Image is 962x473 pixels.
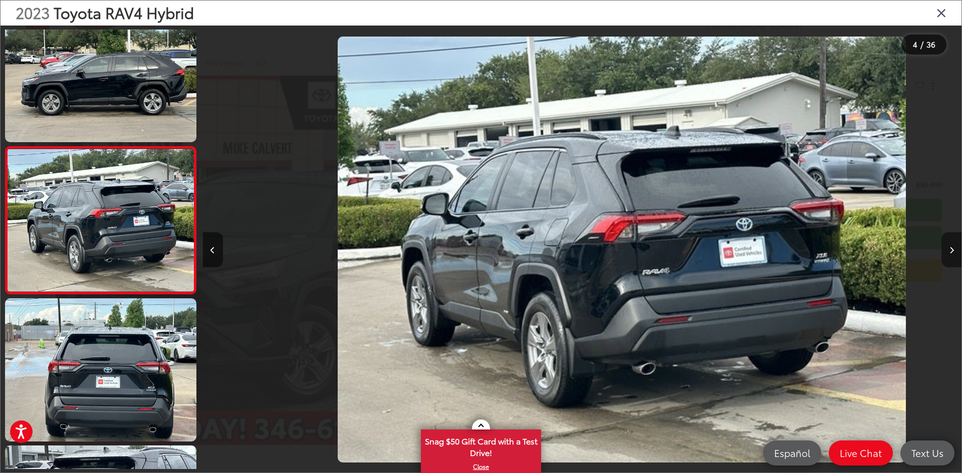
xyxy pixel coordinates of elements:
[926,39,935,50] span: 36
[919,41,924,48] span: /
[338,37,906,462] img: 2023 Toyota RAV4 Hybrid XLE
[422,430,540,461] span: Snag $50 Gift Card with a Test Drive!
[829,440,893,465] a: Live Chat
[763,440,821,465] a: Español
[913,39,917,50] span: 4
[936,6,946,19] i: Close gallery
[941,232,961,267] button: Next image
[900,440,954,465] a: Text Us
[3,297,198,443] img: 2023 Toyota RAV4 Hybrid XLE
[835,446,887,459] span: Live Chat
[54,2,194,23] span: Toyota RAV4 Hybrid
[769,446,815,459] span: Español
[6,149,195,291] img: 2023 Toyota RAV4 Hybrid XLE
[906,446,948,459] span: Text Us
[203,232,223,267] button: Previous image
[16,2,50,23] span: 2023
